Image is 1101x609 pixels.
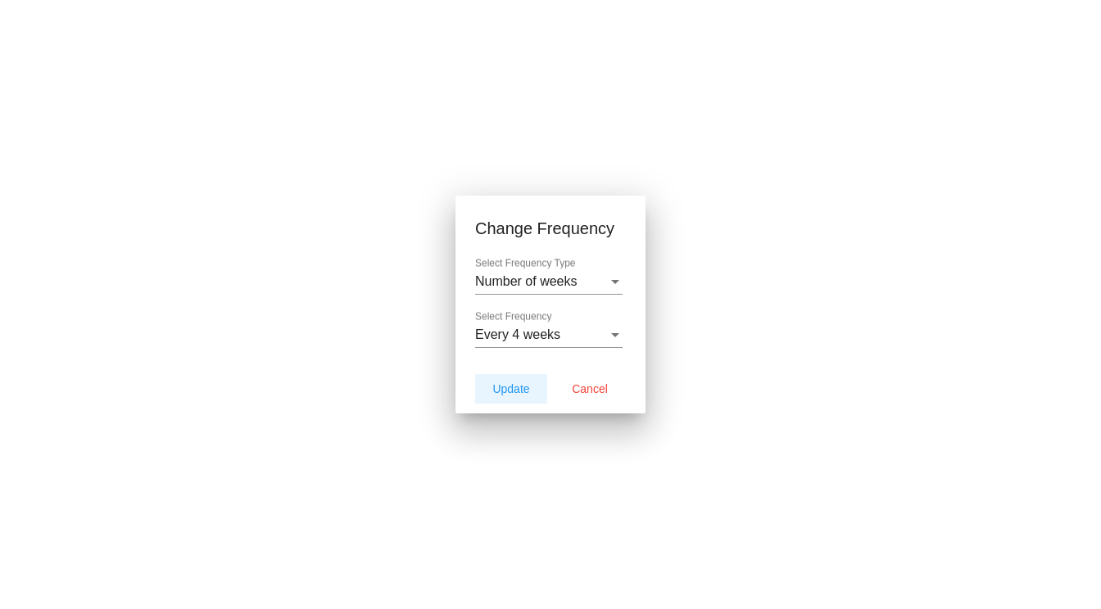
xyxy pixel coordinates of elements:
h1: Change Frequency [475,215,626,241]
button: Cancel [554,374,626,404]
span: Update [492,382,529,395]
button: Update [475,374,547,404]
span: Every 4 weeks [475,327,560,341]
mat-select: Select Frequency Type [475,274,623,289]
mat-select: Select Frequency [475,327,623,342]
span: Number of weeks [475,274,578,288]
span: Cancel [572,382,608,395]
